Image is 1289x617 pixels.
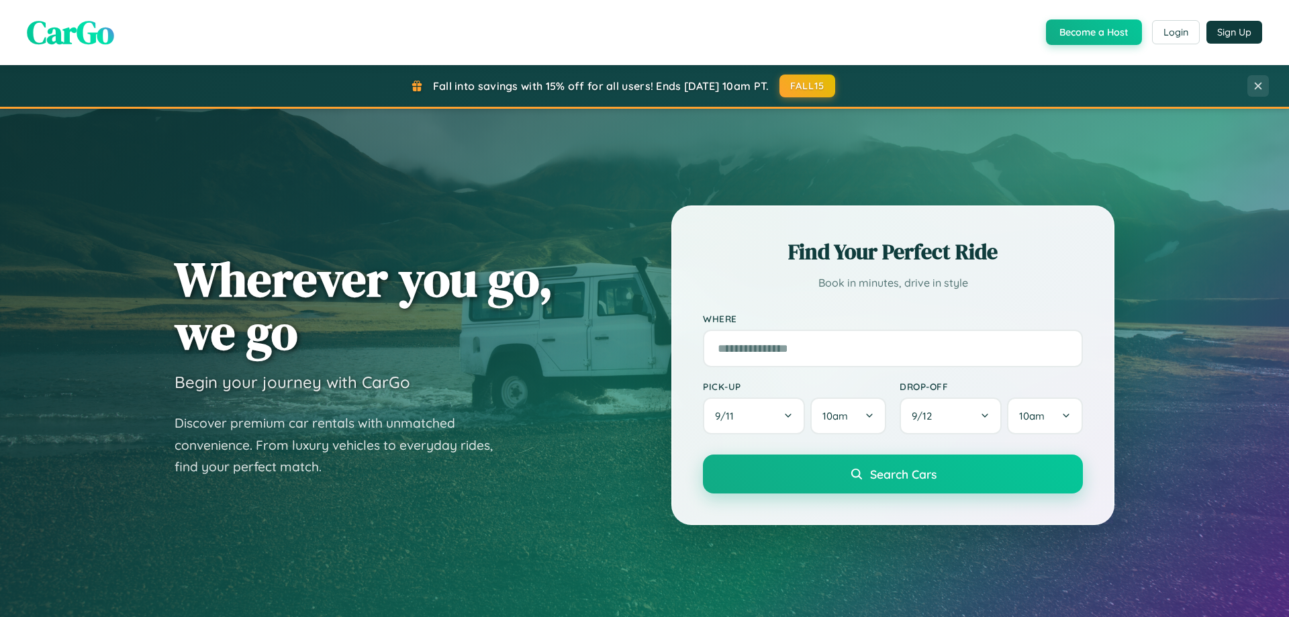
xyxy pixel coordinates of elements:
[703,273,1083,293] p: Book in minutes, drive in style
[703,455,1083,493] button: Search Cars
[433,79,769,93] span: Fall into savings with 15% off for all users! Ends [DATE] 10am PT.
[715,410,741,422] span: 9 / 11
[703,313,1083,324] label: Where
[1152,20,1200,44] button: Login
[703,397,805,434] button: 9/11
[1046,19,1142,45] button: Become a Host
[779,75,836,97] button: FALL15
[703,237,1083,267] h2: Find Your Perfect Ride
[1019,410,1045,422] span: 10am
[175,252,553,359] h1: Wherever you go, we go
[175,412,510,478] p: Discover premium car rentals with unmatched convenience. From luxury vehicles to everyday rides, ...
[900,381,1083,392] label: Drop-off
[27,10,114,54] span: CarGo
[912,410,939,422] span: 9 / 12
[810,397,886,434] button: 10am
[1007,397,1083,434] button: 10am
[822,410,848,422] span: 10am
[175,372,410,392] h3: Begin your journey with CarGo
[870,467,937,481] span: Search Cars
[703,381,886,392] label: Pick-up
[1206,21,1262,44] button: Sign Up
[900,397,1002,434] button: 9/12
